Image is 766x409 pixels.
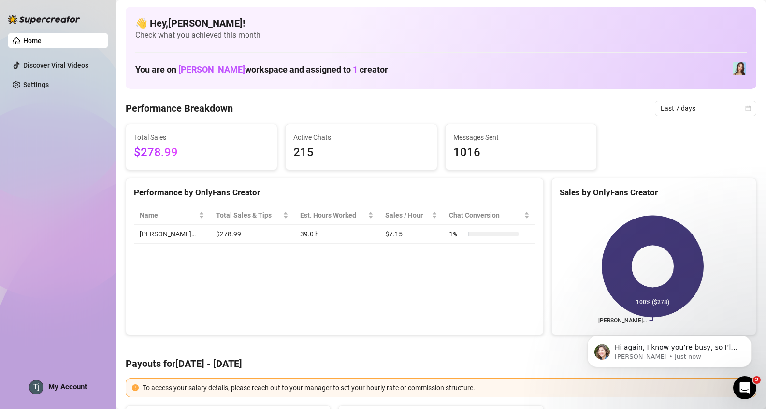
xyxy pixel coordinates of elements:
h4: Payouts for [DATE] - [DATE] [126,357,756,370]
span: Total Sales & Tips [216,210,281,220]
th: Name [134,206,210,225]
span: 2 [753,376,761,384]
span: Last 7 days [661,101,751,116]
span: calendar [745,105,751,111]
span: [PERSON_NAME] [178,64,245,74]
td: $7.15 [379,225,444,244]
img: Amelia [733,62,746,75]
span: Chat Conversion [449,210,521,220]
iframe: Intercom live chat [733,376,756,399]
span: Messages Sent [453,132,589,143]
div: Sales by OnlyFans Creator [560,186,748,199]
span: Total Sales [134,132,269,143]
div: Est. Hours Worked [300,210,366,220]
h4: 👋 Hey, [PERSON_NAME] ! [135,16,747,30]
th: Sales / Hour [379,206,444,225]
th: Total Sales & Tips [210,206,294,225]
div: To access your salary details, please reach out to your manager to set your hourly rate or commis... [143,382,750,393]
img: logo-BBDzfeDw.svg [8,15,80,24]
span: Active Chats [293,132,429,143]
td: $278.99 [210,225,294,244]
span: My Account [48,382,87,391]
span: Check what you achieved this month [135,30,747,41]
span: Name [140,210,197,220]
span: $278.99 [134,144,269,162]
a: Home [23,37,42,44]
span: 1 % [449,229,464,239]
a: Discover Viral Videos [23,61,88,69]
span: exclamation-circle [132,384,139,391]
a: Settings [23,81,49,88]
td: 39.0 h [294,225,379,244]
div: Performance by OnlyFans Creator [134,186,535,199]
h1: You are on workspace and assigned to creator [135,64,388,75]
span: 1016 [453,144,589,162]
iframe: Intercom notifications message [573,315,766,383]
h4: Performance Breakdown [126,102,233,115]
span: 215 [293,144,429,162]
img: ACg8ocIB2-_DDlQ1tsDnjf7P2NCSh4di4ioAJ8P-QhmsLtndf0RA-Q=s96-c [29,380,43,394]
td: [PERSON_NAME]… [134,225,210,244]
span: Sales / Hour [385,210,430,220]
span: 1 [353,64,358,74]
th: Chat Conversion [443,206,535,225]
